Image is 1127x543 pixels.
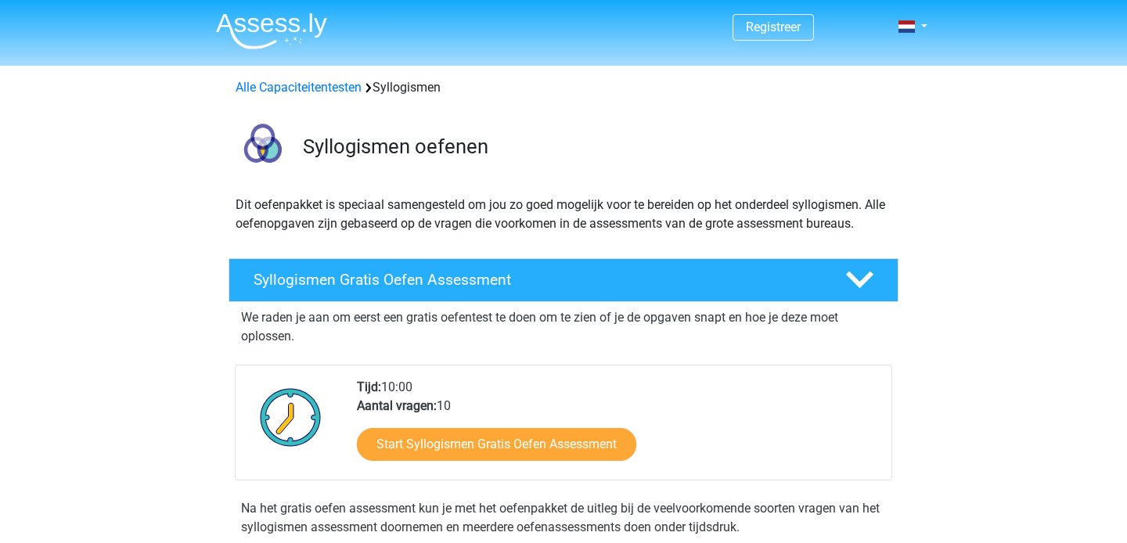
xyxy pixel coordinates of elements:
img: Assessly [216,13,327,49]
div: Na het gratis oefen assessment kun je met het oefenpakket de uitleg bij de veelvoorkomende soorte... [235,499,892,537]
a: Alle Capaciteitentesten [236,80,362,95]
div: Syllogismen [229,78,898,97]
img: syllogismen [229,116,296,182]
p: Dit oefenpakket is speciaal samengesteld om jou zo goed mogelijk voor te bereiden op het onderdee... [236,196,891,233]
p: We raden je aan om eerst een gratis oefentest te doen om te zien of je de opgaven snapt en hoe je... [241,308,886,346]
h3: Syllogismen oefenen [303,135,886,159]
a: Registreer [746,20,801,34]
h4: Syllogismen Gratis Oefen Assessment [254,271,820,289]
b: Tijd: [357,379,381,394]
b: Aantal vragen: [357,398,437,413]
a: Start Syllogismen Gratis Oefen Assessment [357,428,636,461]
a: Syllogismen Gratis Oefen Assessment [222,258,905,302]
img: Klok [251,378,330,456]
div: 10:00 10 [345,378,891,480]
